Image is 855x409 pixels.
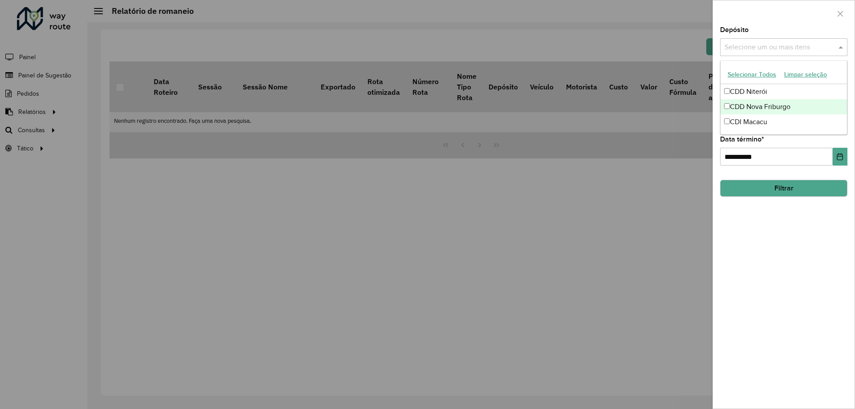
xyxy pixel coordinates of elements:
[721,84,847,99] div: CDD Niterói
[721,114,847,130] div: CDI Macacu
[720,61,847,135] ng-dropdown-panel: Options list
[720,134,764,145] label: Data término
[833,148,847,166] button: Choose Date
[720,24,749,35] label: Depósito
[780,68,831,81] button: Limpar seleção
[720,180,847,197] button: Filtrar
[721,99,847,114] div: CDD Nova Friburgo
[724,68,780,81] button: Selecionar Todos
